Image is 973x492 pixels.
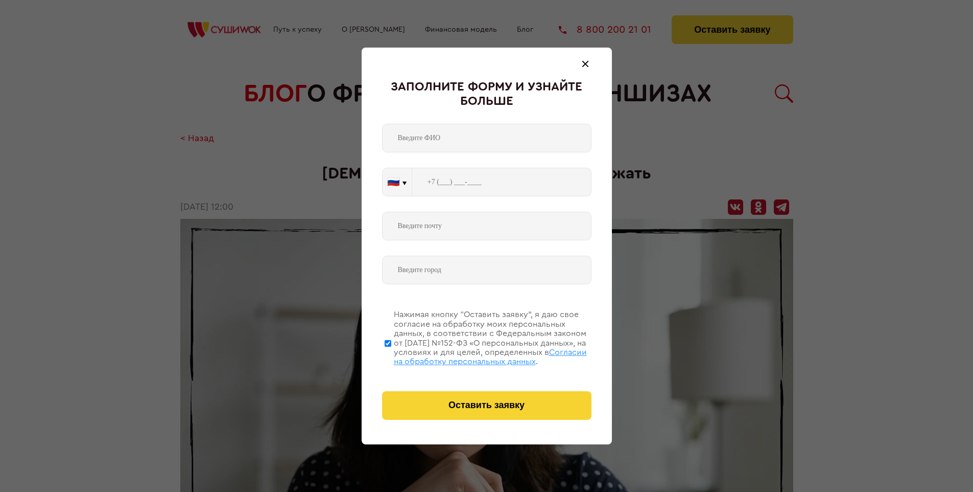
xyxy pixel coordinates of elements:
div: Нажимая кнопку “Оставить заявку”, я даю свое согласие на обработку моих персональных данных, в со... [394,310,591,366]
button: Оставить заявку [382,391,591,420]
button: 🇷🇺 [383,168,412,196]
div: Заполните форму и узнайте больше [382,80,591,108]
input: Введите город [382,256,591,284]
input: Введите ФИО [382,124,591,152]
input: +7 (___) ___-____ [412,168,591,196]
span: Согласии на обработку персональных данных [394,348,587,366]
input: Введите почту [382,212,591,240]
